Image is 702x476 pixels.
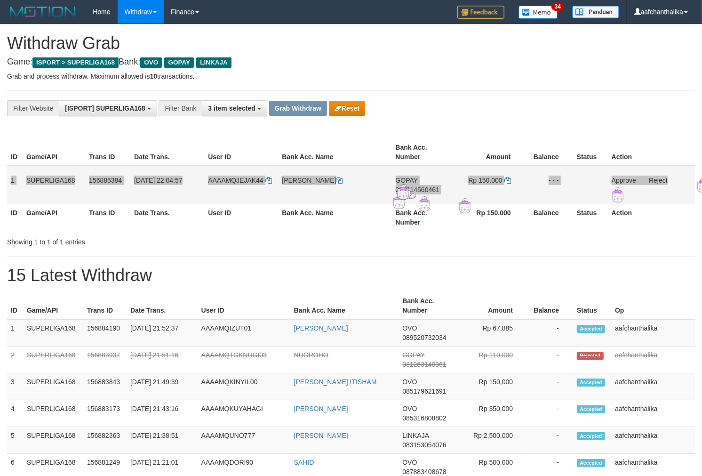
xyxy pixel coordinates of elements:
[127,319,198,347] td: [DATE] 21:52:37
[294,432,348,439] a: [PERSON_NAME]
[208,105,255,112] span: 3 item selected
[457,400,527,427] td: Rp 350,000
[611,347,695,373] td: aafchanthalika
[7,72,695,81] p: Grab and process withdraw. Maximum allowed is transactions.
[23,166,85,204] td: SUPERLIGA168
[611,319,695,347] td: aafchanthalika
[23,204,85,231] th: Game/API
[196,57,231,68] span: LINKAJA
[290,292,399,319] th: Bank Acc. Name
[402,441,446,449] span: Copy 083153054076 to clipboard
[85,204,130,231] th: Trans ID
[453,139,525,166] th: Amount
[504,177,511,184] a: Copy 150000 to clipboard
[608,204,695,231] th: Action
[611,292,695,319] th: Op
[164,57,194,68] span: GOPAY
[134,177,182,184] span: [DATE] 22:04:57
[577,459,605,467] span: Accepted
[198,319,290,347] td: AAAAMQIZUT01
[527,400,573,427] td: -
[130,204,204,231] th: Date Trans.
[127,292,198,319] th: Date Trans.
[198,400,290,427] td: AAAAMQKUYAHAGI
[23,400,83,427] td: SUPERLIGA168
[23,292,83,319] th: Game/API
[83,427,127,454] td: 156882363
[85,139,130,166] th: Trans ID
[402,468,446,476] span: Copy 087883408678 to clipboard
[527,292,573,319] th: Balance
[399,292,457,319] th: Bank Acc. Number
[269,101,327,116] button: Grab Withdraw
[551,2,564,11] span: 34
[402,432,429,439] span: LINKAJA
[612,177,636,184] a: Approve
[573,204,608,231] th: Status
[198,427,290,454] td: AAAAMQUNO777
[7,266,695,285] h1: 15 Latest Withdraw
[402,361,446,368] span: Copy 081263140361 to clipboard
[83,347,127,373] td: 156883937
[23,347,83,373] td: SUPERLIGA168
[7,139,23,166] th: ID
[294,351,328,359] a: NUGROHO
[65,105,145,112] span: [ISPORT] SUPERLIGA168
[282,177,343,184] a: [PERSON_NAME]
[7,373,23,400] td: 3
[127,427,198,454] td: [DATE] 21:38:51
[402,387,446,395] span: Copy 085179621691 to clipboard
[577,379,605,387] span: Accepted
[23,139,85,166] th: Game/API
[7,400,23,427] td: 4
[457,292,527,319] th: Amount
[32,57,119,68] span: ISPORT > SUPERLIGA168
[402,459,417,466] span: OVO
[402,405,417,412] span: OVO
[402,334,446,341] span: Copy 089520732034 to clipboard
[159,100,202,116] div: Filter Bank
[7,427,23,454] td: 5
[204,139,278,166] th: User ID
[525,139,573,166] th: Balance
[89,177,122,184] span: 156885384
[527,319,573,347] td: -
[7,234,286,247] div: Showing 1 to 1 of 1 entries
[573,292,611,319] th: Status
[457,427,527,454] td: Rp 2,500,000
[396,177,418,184] span: GOPAY
[611,400,695,427] td: aafchanthalika
[577,432,605,440] span: Accepted
[457,6,504,19] img: Feedback.jpg
[392,139,453,166] th: Bank Acc. Number
[7,166,23,204] td: 1
[608,139,695,166] th: Action
[83,400,127,427] td: 156883173
[453,204,525,231] th: Rp 150.000
[573,139,608,166] th: Status
[23,319,83,347] td: SUPERLIGA168
[577,325,605,333] span: Accepted
[198,347,290,373] td: AAAAMQTGKNUGI03
[525,166,573,204] td: - - -
[83,319,127,347] td: 156884190
[396,186,439,194] span: Copy 081314560461 to clipboard
[457,373,527,400] td: Rp 150,000
[130,139,204,166] th: Date Trans.
[329,101,365,116] button: Reset
[392,204,453,231] th: Bank Acc. Number
[611,427,695,454] td: aafchanthalika
[208,177,271,184] a: AAAAMQJEJAK44
[402,414,446,422] span: Copy 085316808802 to clipboard
[402,324,417,332] span: OVO
[7,57,695,67] h4: Game: Bank:
[204,204,278,231] th: User ID
[198,292,290,319] th: User ID
[208,177,263,184] span: AAAAMQJEJAK44
[572,6,619,18] img: panduan.png
[294,378,377,386] a: [PERSON_NAME] ITISHAM
[527,347,573,373] td: -
[202,100,267,116] button: 3 item selected
[278,204,391,231] th: Bank Acc. Name
[7,347,23,373] td: 2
